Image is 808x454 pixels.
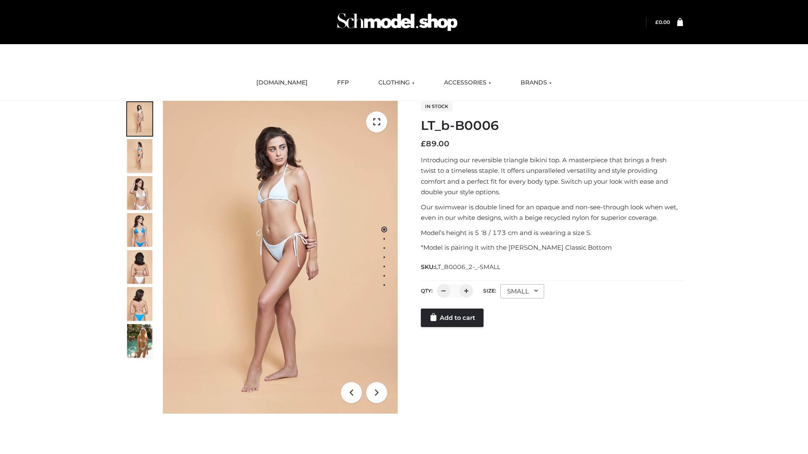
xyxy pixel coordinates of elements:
img: Schmodel Admin 964 [334,5,460,39]
a: ACCESSORIES [438,74,497,92]
div: SMALL [500,284,544,298]
label: QTY: [421,288,433,294]
img: ArielClassicBikiniTop_CloudNine_AzureSky_OW114ECO_1 [163,101,398,414]
bdi: 0.00 [655,19,670,25]
span: £ [655,19,659,25]
span: SKU: [421,262,501,272]
a: £0.00 [655,19,670,25]
img: ArielClassicBikiniTop_CloudNine_AzureSky_OW114ECO_4-scaled.jpg [127,213,152,247]
img: ArielClassicBikiniTop_CloudNine_AzureSky_OW114ECO_2-scaled.jpg [127,139,152,173]
h1: LT_b-B0006 [421,118,683,133]
a: Add to cart [421,309,484,327]
img: ArielClassicBikiniTop_CloudNine_AzureSky_OW114ECO_3-scaled.jpg [127,176,152,210]
img: Arieltop_CloudNine_AzureSky2.jpg [127,324,152,358]
bdi: 89.00 [421,139,449,148]
a: [DOMAIN_NAME] [250,74,314,92]
p: Our swimwear is double lined for an opaque and non-see-through look when wet, even in our white d... [421,202,683,223]
img: ArielClassicBikiniTop_CloudNine_AzureSky_OW114ECO_8-scaled.jpg [127,287,152,321]
img: ArielClassicBikiniTop_CloudNine_AzureSky_OW114ECO_1-scaled.jpg [127,102,152,136]
span: In stock [421,101,452,111]
p: Introducing our reversible triangle bikini top. A masterpiece that brings a fresh twist to a time... [421,155,683,198]
label: Size: [483,288,496,294]
span: LT_B0006_2-_-SMALL [435,263,500,271]
span: £ [421,139,426,148]
p: *Model is pairing it with the [PERSON_NAME] Classic Bottom [421,242,683,253]
a: BRANDS [514,74,558,92]
p: Model’s height is 5 ‘8 / 173 cm and is wearing a size S. [421,227,683,238]
img: ArielClassicBikiniTop_CloudNine_AzureSky_OW114ECO_7-scaled.jpg [127,250,152,284]
a: CLOTHING [372,74,421,92]
a: FFP [331,74,355,92]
